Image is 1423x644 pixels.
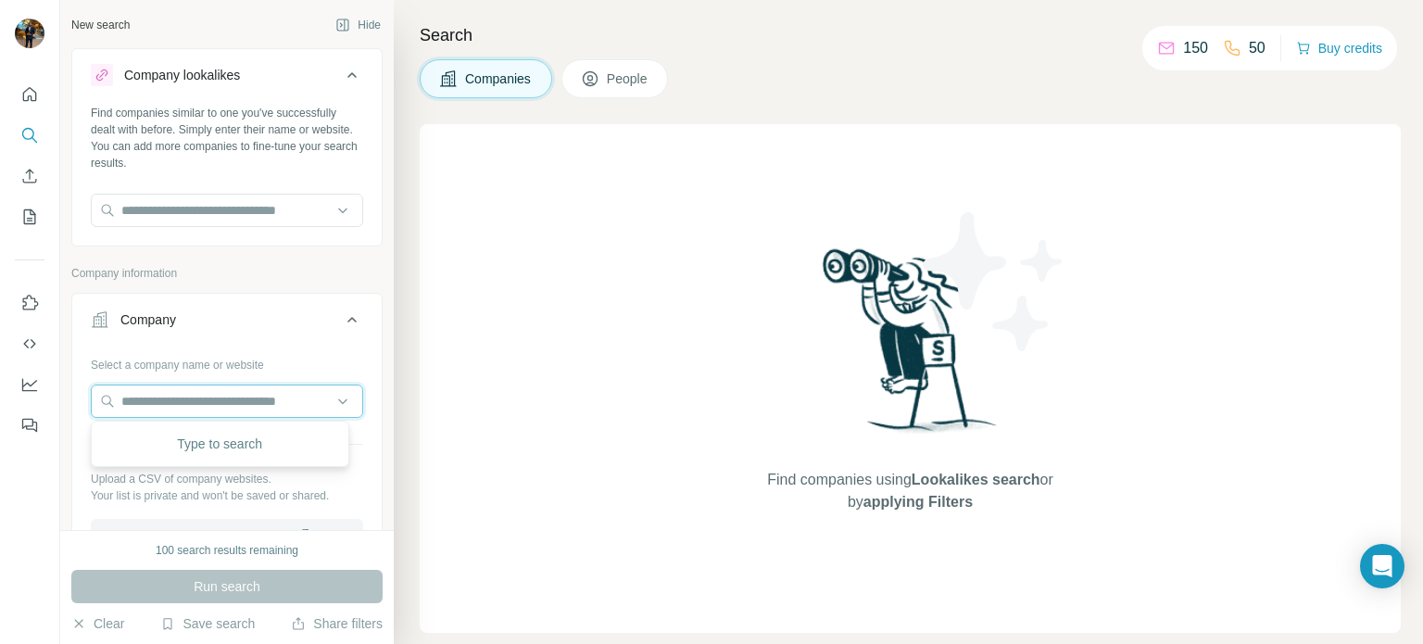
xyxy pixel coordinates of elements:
span: Lookalikes search [912,472,1040,487]
span: People [607,69,649,88]
p: Company information [71,265,383,282]
button: Use Surfe on LinkedIn [15,286,44,320]
div: 100 search results remaining [156,542,298,559]
p: Your list is private and won't be saved or shared. [91,487,363,504]
button: My lists [15,200,44,234]
button: Hide [322,11,394,39]
button: Use Surfe API [15,327,44,360]
button: Save search [160,614,255,633]
img: Surfe Illustration - Woman searching with binoculars [814,244,1007,450]
button: Share filters [291,614,383,633]
div: Company lookalikes [124,66,240,84]
div: Find companies similar to one you've successfully dealt with before. Simply enter their name or w... [91,105,363,171]
button: Dashboard [15,368,44,401]
span: Companies [465,69,533,88]
button: Enrich CSV [15,159,44,193]
div: Open Intercom Messenger [1360,544,1404,588]
button: Company lookalikes [72,53,382,105]
p: 150 [1183,37,1208,59]
span: Find companies using or by [762,469,1058,513]
img: Avatar [15,19,44,48]
button: Clear [71,614,124,633]
button: Feedback [15,409,44,442]
div: New search [71,17,130,33]
div: Company [120,310,176,329]
div: Type to search [95,425,345,462]
div: Select a company name or website [91,349,363,373]
button: Company [72,297,382,349]
p: Upload a CSV of company websites. [91,471,363,487]
button: Upload a list of companies [91,519,363,552]
img: Surfe Illustration - Stars [911,198,1077,365]
h4: Search [420,22,1401,48]
button: Search [15,119,44,152]
button: Quick start [15,78,44,111]
p: 50 [1249,37,1266,59]
span: applying Filters [863,494,973,510]
button: Buy credits [1296,35,1382,61]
